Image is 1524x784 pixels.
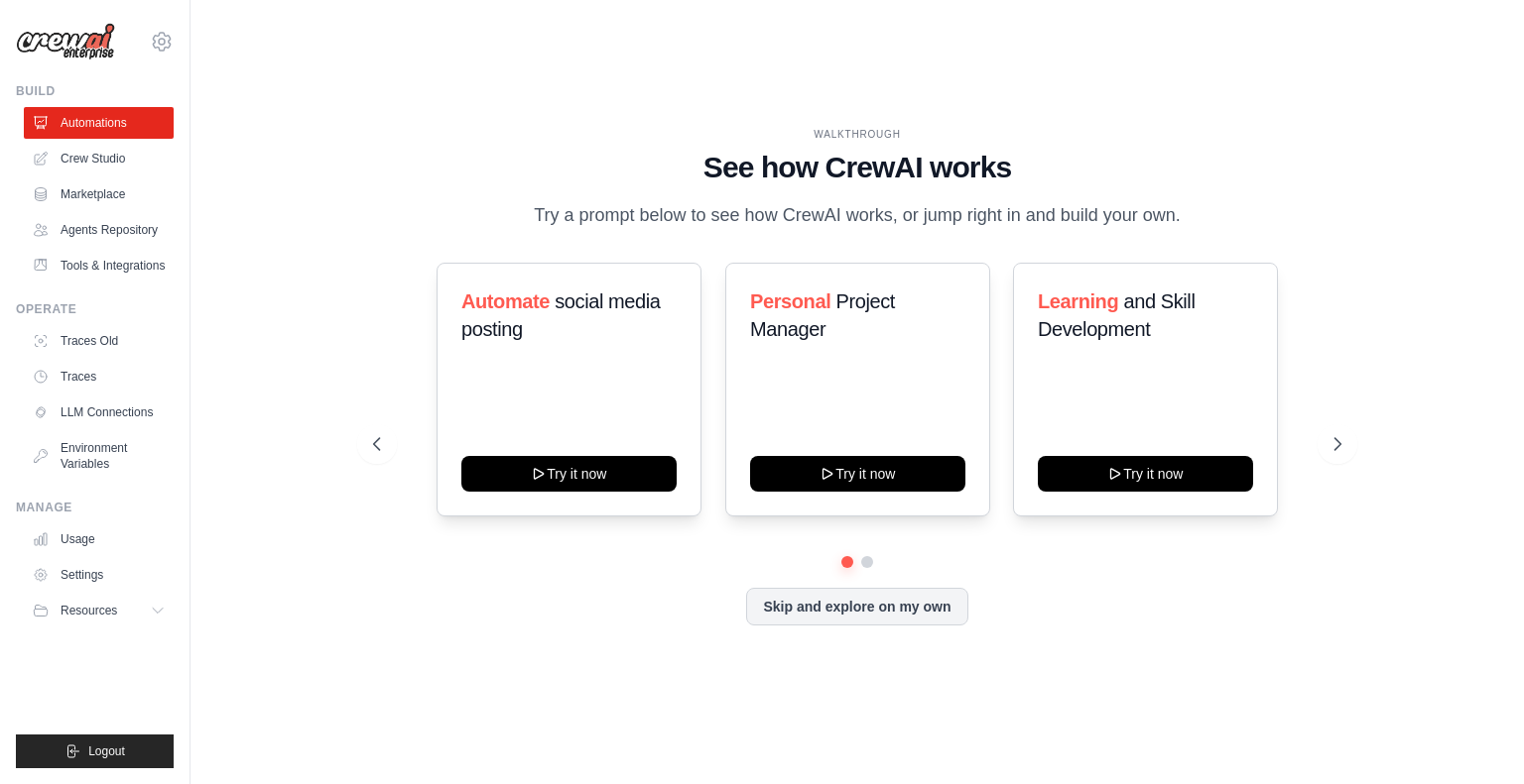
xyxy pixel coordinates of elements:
span: Learning [1038,290,1118,312]
button: Try it now [1038,456,1253,492]
button: Try it now [750,456,965,492]
a: LLM Connections [24,396,174,428]
iframe: Chat Widget [1425,689,1524,784]
span: Project Manager [750,290,895,340]
button: Logout [16,734,174,768]
div: Manage [16,500,174,515]
a: Traces [24,361,174,392]
span: Automate [461,290,550,312]
div: Build [16,83,174,99]
div: WALKTHROUGH [373,127,1341,142]
a: Marketplace [24,178,174,210]
button: Skip and explore on my own [746,588,967,625]
p: Try a prompt below to see how CrewAI works, or jump right in and build your own. [524,201,1191,230]
span: and Skill Development [1038,290,1195,340]
span: Personal [750,290,830,312]
a: Settings [24,559,174,591]
a: Agents Repository [24,214,174,246]
img: Logo [16,23,115,60]
a: Environment Variables [24,432,174,480]
a: Usage [24,523,174,555]
span: Logout [88,743,125,759]
button: Resources [24,595,174,626]
a: Tools & Integrations [24,250,174,281]
h1: See how CrewAI works [373,150,1341,185]
span: Resources [61,603,117,618]
a: Traces Old [24,325,174,357]
a: Crew Studio [24,143,174,174]
button: Try it now [461,456,677,492]
div: Operate [16,301,174,317]
a: Automations [24,107,174,139]
span: social media posting [461,290,661,340]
